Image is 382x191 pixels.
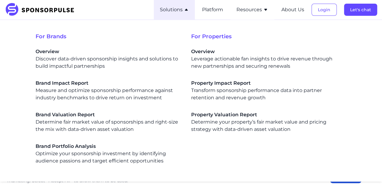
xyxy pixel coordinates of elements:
[36,143,181,150] span: Brand Portfolio Analysis
[36,48,181,70] div: Discover data-driven sponsorship insights and solutions to build impactful partnerships
[352,162,382,191] iframe: Chat Widget
[191,32,347,41] span: For Properties
[191,111,337,118] span: Property Valuation Report
[36,32,191,41] span: For Brands
[281,7,304,12] a: About Us
[36,143,181,165] div: Optimize your sponsorship investment by identifying audience passions and target efficient opport...
[191,80,337,101] div: Transform sponsorship performance data into partner retention and revenue growth
[36,111,181,118] span: Brand Valuation Report
[191,111,337,133] div: Determine your property’s fair market value and pricing strategy with data-driven asset valuation
[236,6,268,13] button: Resources
[311,4,337,16] button: Login
[344,7,377,12] a: Let's chat
[191,48,337,70] div: Leverage actionable fan insights to drive revenue through new partnerships and securing renewals
[36,111,181,133] a: Brand Valuation ReportDetermine fair market value of sponsorships and right-size the mix with dat...
[160,6,189,13] button: Solutions
[191,111,337,133] a: Property Valuation ReportDetermine your property’s fair market value and pricing strategy with da...
[191,48,337,55] span: Overview
[5,3,79,16] img: SponsorPulse
[191,48,337,70] a: OverviewLeverage actionable fan insights to drive revenue through new partnerships and securing r...
[36,48,181,70] a: OverviewDiscover data-driven sponsorship insights and solutions to build impactful partnerships
[36,80,181,101] a: Brand Impact ReportMeasure and optimize sponsorship performance against industry benchmarks to dr...
[191,80,337,87] span: Property Impact Report
[191,80,337,101] a: Property Impact ReportTransform sponsorship performance data into partner retention and revenue g...
[36,80,181,87] span: Brand Impact Report
[36,143,181,165] a: Brand Portfolio AnalysisOptimize your sponsorship investment by identifying audience passions and...
[311,7,337,12] a: Login
[352,162,382,191] div: Widget de chat
[344,4,377,16] button: Let's chat
[36,111,181,133] div: Determine fair market value of sponsorships and right-size the mix with data-driven asset valuation
[36,48,181,55] span: Overview
[202,6,223,13] button: Platform
[202,7,223,12] a: Platform
[281,6,304,13] button: About Us
[36,80,181,101] div: Measure and optimize sponsorship performance against industry benchmarks to drive return on inves...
